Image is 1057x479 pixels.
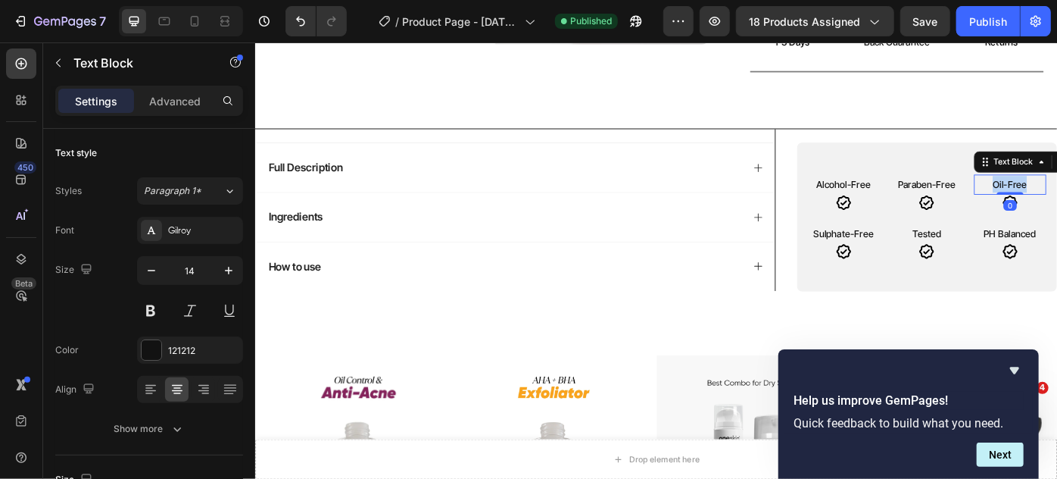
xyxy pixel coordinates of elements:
[570,14,612,28] span: Published
[15,133,99,149] p: Full Description
[168,344,239,358] div: 121212
[816,151,895,170] p: Oil-Free
[815,149,896,171] div: Rich Text Editor. Editing area: main
[149,93,201,109] p: Advanced
[794,416,1024,430] p: Quick feedback to build what you need.
[402,14,519,30] span: Product Page - [DATE] 13:09:54
[6,6,113,36] button: 7
[628,151,706,170] p: Alcohol-Free
[14,161,36,174] div: 450
[285,6,347,36] div: Undo/Redo
[55,260,95,280] div: Size
[736,6,894,36] button: 18 products assigned
[255,42,1057,479] iframe: Design area
[969,14,1007,30] div: Publish
[75,93,117,109] p: Settings
[73,54,202,72] p: Text Block
[628,207,706,226] p: Sulphate-Free
[15,246,75,261] p: How to use
[848,178,863,190] div: 0
[722,151,800,170] p: Paraben-Free
[99,12,106,30] p: 7
[913,15,938,28] span: Save
[55,224,74,237] div: Font
[137,177,243,205] button: Paragraph 1*
[55,146,97,160] div: Text style
[977,443,1024,467] button: Next question
[1006,362,1024,380] button: Hide survey
[144,184,201,198] span: Paragraph 1*
[1037,382,1049,394] span: 4
[11,277,36,290] div: Beta
[816,207,895,226] p: PH Balanced
[794,362,1024,467] div: Help us improve GemPages!
[168,224,239,238] div: Gilroy
[834,128,885,142] div: Text Block
[55,415,243,443] button: Show more
[423,466,504,478] div: Drop element here
[722,207,800,226] p: Tested
[956,6,1020,36] button: Publish
[55,184,82,198] div: Styles
[395,14,399,30] span: /
[55,343,79,357] div: Color
[749,14,860,30] span: 18 products assigned
[15,189,76,205] p: Ingredients
[900,6,950,36] button: Save
[794,392,1024,410] h2: Help us improve GemPages!
[55,380,98,400] div: Align
[114,421,185,437] div: Show more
